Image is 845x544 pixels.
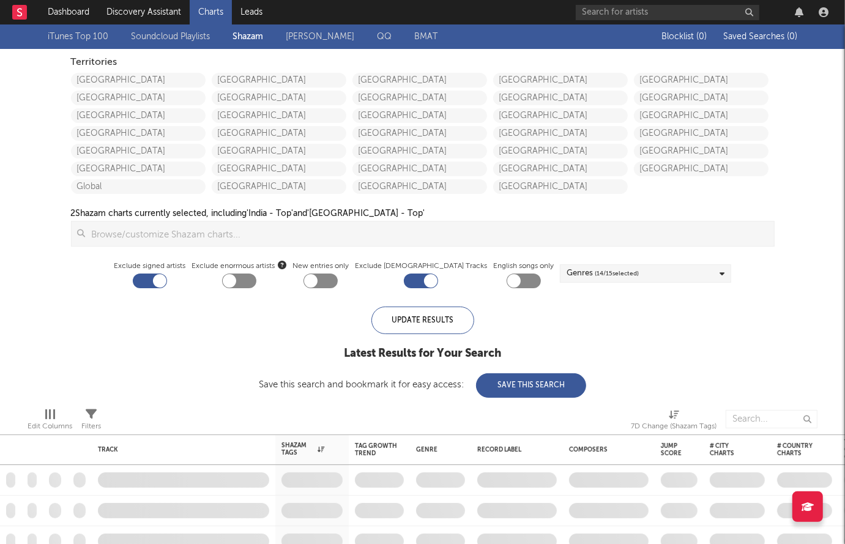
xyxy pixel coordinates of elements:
[286,29,354,44] a: [PERSON_NAME]
[352,126,487,141] a: [GEOGRAPHIC_DATA]
[192,259,286,274] span: Exclude enormous artists
[212,144,346,158] a: [GEOGRAPHIC_DATA]
[493,108,628,123] a: [GEOGRAPHIC_DATA]
[212,126,346,141] a: [GEOGRAPHIC_DATA]
[352,108,487,123] a: [GEOGRAPHIC_DATA]
[352,144,487,158] a: [GEOGRAPHIC_DATA]
[634,108,769,123] a: [GEOGRAPHIC_DATA]
[569,446,642,453] div: Composers
[710,442,746,457] div: # City Charts
[278,259,286,270] button: Exclude enormous artists
[723,32,797,41] span: Saved Searches
[71,91,206,105] a: [GEOGRAPHIC_DATA]
[28,404,72,439] div: Edit Columns
[71,126,206,141] a: [GEOGRAPHIC_DATA]
[259,380,586,389] div: Save this search and bookmark it for easy access:
[493,73,628,88] a: [GEOGRAPHIC_DATA]
[661,32,707,41] span: Blocklist
[696,32,707,41] span: ( 0 )
[114,259,185,274] label: Exclude signed artists
[71,73,206,88] a: [GEOGRAPHIC_DATA]
[212,91,346,105] a: [GEOGRAPHIC_DATA]
[777,442,814,457] div: # Country Charts
[634,162,769,176] a: [GEOGRAPHIC_DATA]
[634,73,769,88] a: [GEOGRAPHIC_DATA]
[371,307,474,334] div: Update Results
[352,73,487,88] a: [GEOGRAPHIC_DATA]
[212,73,346,88] a: [GEOGRAPHIC_DATA]
[28,419,72,434] div: Edit Columns
[98,446,263,453] div: Track
[634,144,769,158] a: [GEOGRAPHIC_DATA]
[493,179,628,194] a: [GEOGRAPHIC_DATA]
[726,410,817,428] input: Search...
[416,446,459,453] div: Genre
[281,442,324,456] div: Shazam Tags
[71,206,425,221] div: 2 Shazam charts currently selected, including 'India - Top' and '[GEOGRAPHIC_DATA] - Top'
[352,91,487,105] a: [GEOGRAPHIC_DATA]
[634,91,769,105] a: [GEOGRAPHIC_DATA]
[414,29,437,44] a: BMAT
[576,5,759,20] input: Search for artists
[493,144,628,158] a: [GEOGRAPHIC_DATA]
[48,29,108,44] a: iTunes Top 100
[493,259,554,274] label: English songs only
[71,162,206,176] a: [GEOGRAPHIC_DATA]
[661,442,682,457] div: Jump Score
[631,419,717,434] div: 7D Change (Shazam Tags)
[493,126,628,141] a: [GEOGRAPHIC_DATA]
[259,346,586,361] div: Latest Results for Your Search
[493,162,628,176] a: [GEOGRAPHIC_DATA]
[86,222,774,246] input: Browse/customize Shazam charts...
[720,32,797,42] button: Saved Searches (0)
[477,446,551,453] div: Record Label
[634,126,769,141] a: [GEOGRAPHIC_DATA]
[355,259,487,274] label: Exclude [DEMOGRAPHIC_DATA] Tracks
[81,404,101,439] div: Filters
[71,144,206,158] a: [GEOGRAPHIC_DATA]
[292,259,349,274] label: New entries only
[595,266,639,281] span: ( 14 / 15 selected)
[567,266,639,281] div: Genres
[377,29,392,44] a: QQ
[212,108,346,123] a: [GEOGRAPHIC_DATA]
[81,419,101,434] div: Filters
[493,91,628,105] a: [GEOGRAPHIC_DATA]
[352,179,487,194] a: [GEOGRAPHIC_DATA]
[355,442,398,457] div: Tag Growth Trend
[352,162,487,176] a: [GEOGRAPHIC_DATA]
[71,179,206,194] a: Global
[212,162,346,176] a: [GEOGRAPHIC_DATA]
[71,55,775,70] div: Territories
[787,32,797,41] span: ( 0 )
[131,29,210,44] a: Soundcloud Playlists
[631,404,717,439] div: 7D Change (Shazam Tags)
[212,179,346,194] a: [GEOGRAPHIC_DATA]
[71,108,206,123] a: [GEOGRAPHIC_DATA]
[476,373,586,398] button: Save This Search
